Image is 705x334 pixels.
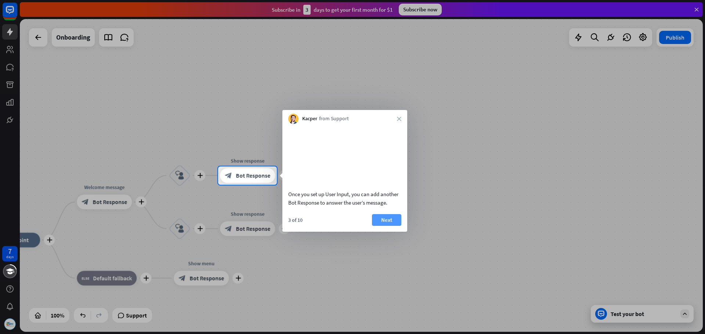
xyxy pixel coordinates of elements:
span: Kacper [302,115,317,122]
span: Bot Response [236,172,270,179]
span: from Support [319,115,349,122]
div: Once you set up User Input, you can add another Bot Response to answer the user’s message. [288,190,401,207]
i: block_bot_response [225,172,232,179]
button: Next [372,214,401,226]
div: 3 of 10 [288,217,303,223]
i: close [397,117,401,121]
button: Open LiveChat chat widget [6,3,28,25]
